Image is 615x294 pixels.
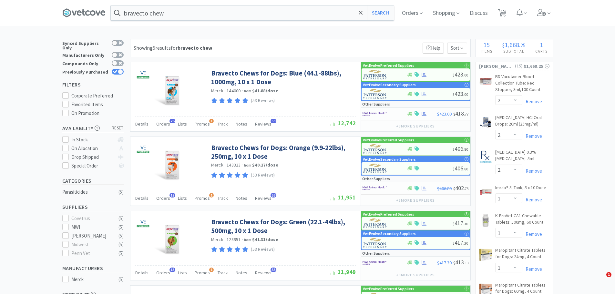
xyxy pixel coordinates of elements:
span: 53 [271,268,276,272]
span: Notes [236,121,247,127]
button: +3more suppliers [393,270,438,279]
img: 76e58fe997d347618ea1d4a8e3de278d_474198.jpg [152,218,193,259]
p: (53 Reviews) [251,172,275,179]
div: Showing 5 results [134,44,212,52]
span: 1 [209,268,214,272]
div: $1,668.25 [524,63,549,70]
iframe: Intercom live chat [593,272,609,288]
div: ( 5 ) [118,276,124,283]
div: Parasiticides [62,188,115,196]
a: Remove [522,231,542,237]
h4: Items [476,48,497,54]
div: Corporate Preferred [71,92,124,100]
img: f6b2451649754179b5b4e0c70c3f7cb0_2.png [363,109,387,119]
span: 13 [169,268,175,272]
div: ( 5 ) [118,188,124,196]
span: 15 [483,41,490,49]
span: Reviews [255,121,272,127]
span: 11,949 [331,268,356,276]
img: badf310d0ea842e9930d5bc0481873db_341.png [135,67,151,83]
span: 1 [540,41,543,49]
span: $406.80 [437,186,452,191]
div: On Promotion [71,109,124,117]
span: 128951 [227,237,241,242]
h5: Categories [62,177,124,185]
strong: $40.27 / dose [252,162,278,168]
span: reset [112,125,124,132]
span: $423.00 [437,111,452,117]
img: 24710d7629884bd0a74ef18355fba1d0_474195.jpg [152,143,193,185]
span: · [242,162,243,168]
div: MWI [71,223,111,231]
div: Drop Shipped [71,153,114,161]
h5: Manufacturers [62,265,124,272]
span: Details [135,121,149,127]
img: badf310d0ea842e9930d5bc0481873db_341.png [135,142,151,157]
span: $ [453,221,455,226]
span: · [242,237,243,242]
img: 59feb3224d2c43aea029664cf8fd52d2_269048.jpeg [479,150,492,163]
p: VetEvolve Preferred Suppliers [363,137,414,143]
span: $ [453,260,455,265]
p: VetEvolve Preferred Suppliers [363,211,414,217]
button: +3more suppliers [393,122,438,131]
img: f5e969b455434c6296c6d81ef179fa71_3.png [363,238,387,248]
img: f5e969b455434c6296c6d81ef179fa71_3.png [363,164,387,173]
span: $ [453,186,455,191]
p: Other Suppliers [362,250,390,256]
a: Remove [522,98,542,105]
input: Search by item, sku, manufacturer, ingredient, size... [111,5,394,20]
span: $ [453,112,455,117]
img: 40d831615bb0444ab0020571fa66fc9e_58249.jpeg [479,185,492,198]
span: · [224,162,226,168]
span: 406 [453,165,468,172]
h5: Suppliers [62,203,124,211]
a: Bravecto Chews for Dogs: Blue (44.1-88lbs), 1000mg, 10 x 1 Dose [211,69,354,86]
a: Maropitant Citrate Tablets for Dogs: 24mg, 4 Count [495,247,549,262]
a: Bravecto Chews for Dogs: Green (22.1-44lbs), 500mg, 10 x 1 Dose [211,218,354,235]
img: 989bee11716441399a29148f934be0fb_55463.jpeg [479,116,492,129]
span: $417.30 [437,260,452,266]
a: BD Vacutainer Blood Collection Tube: Red Stopper, 3ml,100 Count [495,74,549,95]
span: Notes [236,270,247,276]
img: 79fd3433994e4a7e96db7b9687afd092_711860.jpeg [479,248,492,261]
span: Orders [156,270,170,276]
span: · [224,237,226,242]
a: [MEDICAL_DATA] 0.3% [MEDICAL_DATA]: 5ml [495,149,549,164]
img: f5e969b455434c6296c6d81ef179fa71_3.png [363,89,387,99]
a: Bravecto Chews for Dogs: Orange (9.9-22lbs), 250mg, 10 x 1 Dose [211,143,354,161]
span: 1 [209,193,214,198]
div: Midwest [71,241,111,248]
button: Search [367,5,394,20]
img: badf310d0ea842e9930d5bc0481873db_341.png [135,216,151,231]
a: 15 [496,11,509,17]
a: K-BroVet-CA1 Chewable Tablets: 500mg, 60 Count [495,213,549,228]
p: VetEvolve Preferred Suppliers [363,62,414,68]
p: VetEvolve Secondary Suppliers [363,82,416,88]
a: Remove [522,168,542,174]
img: 4934d63315954696a2b0f53771d90f68_566396.jpeg [479,214,492,227]
span: Reviews [255,270,272,276]
span: Reviews [255,195,272,201]
span: Details [135,270,149,276]
span: 402 [453,184,469,192]
span: Track [218,195,228,201]
a: Imrab® 3: Tank, 5 x 10 Dose [495,185,546,194]
span: 53 [271,193,276,198]
span: Lists [178,121,187,127]
a: Remove [522,197,542,203]
span: 1 [606,272,611,277]
span: 406 [453,145,468,152]
a: Discuss [467,10,490,16]
img: f6b2451649754179b5b4e0c70c3f7cb0_2.png [363,258,387,268]
a: Merck [211,237,223,242]
div: Special Order [71,162,114,170]
span: 418 [453,110,469,117]
a: [MEDICAL_DATA] HCl Oral Drops: 20ml (25mg/ml) [495,115,549,130]
span: $ [453,147,455,152]
span: Sort [447,43,467,54]
span: . 00 [463,73,468,77]
span: $ [453,241,455,246]
img: f6b2451649754179b5b4e0c70c3f7cb0_2.png [363,183,387,193]
span: $ [453,92,455,97]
